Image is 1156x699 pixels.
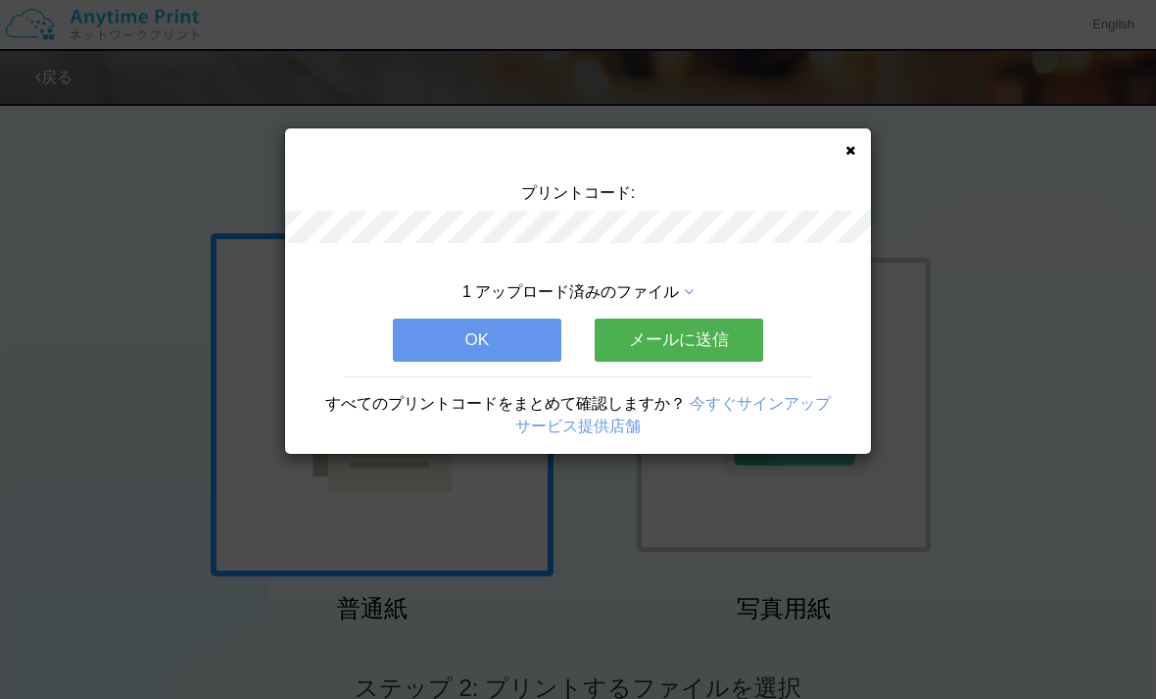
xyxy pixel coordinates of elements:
[462,283,679,300] span: 1 アップロード済みのファイル
[515,418,641,434] a: サービス提供店舗
[393,319,561,362] button: OK
[521,184,635,201] span: プリントコード:
[690,395,831,412] a: 今すぐサインアップ
[595,319,763,362] button: メールに送信
[325,395,686,412] span: すべてのプリントコードをまとめて確認しますか？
